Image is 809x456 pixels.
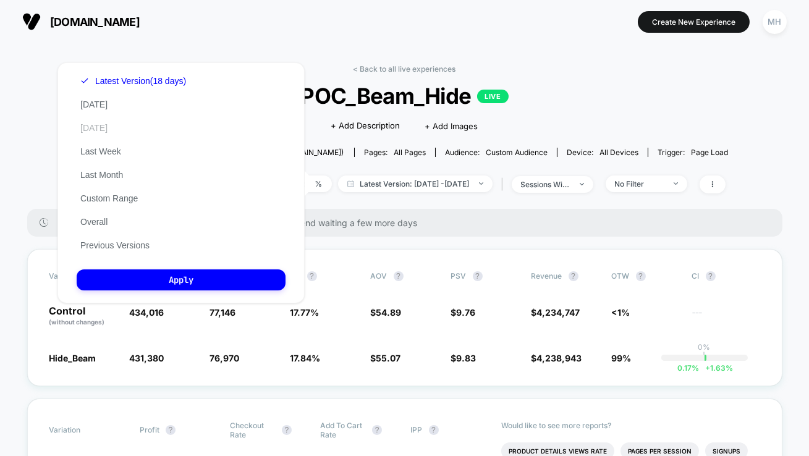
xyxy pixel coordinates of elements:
img: end [674,182,678,185]
span: 76,970 [210,353,240,363]
span: Custom Audience [486,148,548,157]
button: Overall [77,216,111,227]
span: 1.63 % [699,363,733,373]
button: Last Month [77,169,127,180]
button: MH [759,9,790,35]
span: Add To Cart Rate [320,421,366,439]
span: Hide_Beam [49,353,96,363]
span: all pages [394,148,426,157]
div: Audience: [445,148,548,157]
span: + Add Images [425,121,478,131]
span: 434,016 [130,307,164,318]
span: + [705,363,710,373]
span: $ [532,307,580,318]
span: OTW [612,271,680,281]
button: [DATE] [77,122,111,133]
span: 9.76 [457,307,476,318]
div: Trigger: [658,148,728,157]
span: 17.84 % [290,353,321,363]
span: POC_Beam_Hide [113,83,696,109]
button: Last Week [77,146,125,157]
button: ? [282,425,292,435]
span: Revenue [532,271,562,281]
button: ? [429,425,439,435]
span: PSV [451,271,467,281]
button: Custom Range [77,193,142,204]
span: Page Load [691,148,728,157]
button: Latest Version(18 days) [77,75,190,87]
span: 0.17 % [677,363,699,373]
div: MH [763,10,787,34]
img: calendar [347,180,354,187]
span: There are still no statistically significant results. We recommend waiting a few more days [61,217,758,228]
span: $ [451,353,477,363]
p: Control [49,306,117,327]
p: 0% [698,342,711,352]
button: ? [473,271,483,281]
button: Apply [77,269,286,290]
span: 54.89 [376,307,402,318]
span: Device: [557,148,648,157]
button: ? [569,271,578,281]
span: CI [692,271,760,281]
span: AOV [371,271,388,281]
div: Pages: [364,148,426,157]
span: + Add Description [331,120,400,132]
span: 4,238,943 [537,353,582,363]
img: end [479,182,483,185]
button: Create New Experience [638,11,750,33]
span: all devices [599,148,638,157]
span: 77,146 [210,307,236,318]
button: Previous Versions [77,240,153,251]
div: sessions with impression [521,180,570,189]
button: ? [394,271,404,281]
span: [DOMAIN_NAME] [50,15,140,28]
span: $ [451,307,476,318]
button: ? [706,271,716,281]
span: Profit [140,425,159,434]
span: | [499,175,512,193]
span: Latest Version: [DATE] - [DATE] [338,175,493,192]
span: 4,234,747 [537,307,580,318]
span: $ [371,353,401,363]
span: --- [692,309,760,327]
p: LIVE [477,90,508,103]
button: [DATE] [77,99,111,110]
p: Would like to see more reports? [501,421,760,430]
span: <1% [612,307,630,318]
a: < Back to all live experiences [354,64,456,74]
img: end [580,183,584,185]
button: ? [636,271,646,281]
span: $ [371,307,402,318]
span: Variation [49,421,117,439]
button: ? [166,425,176,435]
span: (without changes) [49,318,105,326]
span: $ [532,353,582,363]
span: 99% [612,353,632,363]
span: Checkout Rate [230,421,276,439]
button: ? [372,425,382,435]
span: 431,380 [130,353,164,363]
button: [DOMAIN_NAME] [19,12,143,32]
span: 55.07 [376,353,401,363]
img: Visually logo [22,12,41,31]
span: 17.77 % [290,307,320,318]
span: 9.83 [457,353,477,363]
div: No Filter [615,179,664,188]
span: IPP [411,425,423,434]
p: | [703,352,706,361]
